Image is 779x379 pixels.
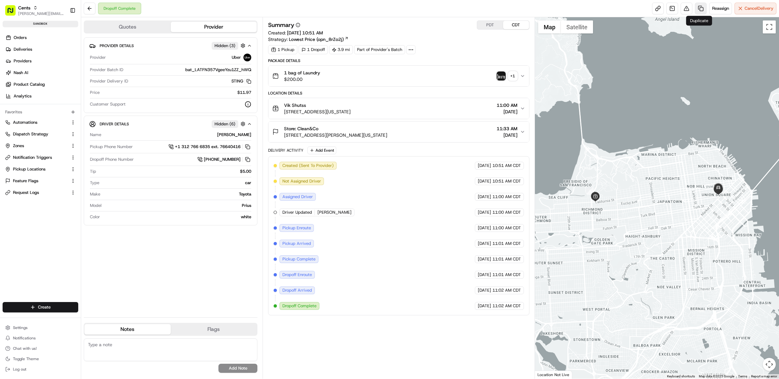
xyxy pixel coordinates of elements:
[282,256,315,262] span: Pickup Complete
[268,98,529,119] button: Vik Shutss[STREET_ADDRESS][US_STATE]11:00 AM[DATE]
[168,143,251,150] a: +1 312 766 6835 ext. 76640416
[90,144,133,150] span: Pickup Phone Number
[289,36,349,43] a: Lowest Price (opn_8rZo2j)
[735,3,776,14] button: CancelDelivery
[90,78,128,84] span: Provider Delivery ID
[13,143,24,149] span: Zones
[6,6,19,19] img: Nash
[57,118,71,123] span: [DATE]
[46,161,79,166] a: Powered byPylon
[284,102,306,108] span: Vik Shutss
[3,334,78,343] button: Notifications
[102,180,251,186] div: car
[686,16,712,26] div: Duplicate
[3,164,78,174] button: Pickup Locations
[751,374,777,378] a: Report a map error
[13,178,38,184] span: Feature Flags
[13,335,36,341] span: Notifications
[90,55,106,60] span: Provider
[3,152,78,163] button: Notification Triggers
[6,95,17,105] img: Tiffany Volk
[587,187,594,195] div: 1
[90,101,126,107] span: Customer Support
[284,132,387,138] span: [STREET_ADDRESS][PERSON_NAME][US_STATE]
[18,11,65,16] span: [PERSON_NAME][EMAIL_ADDRESS][DOMAIN_NAME]
[185,67,251,73] span: bat_LATFN357VgeeYzu1ZZ_hWQ
[282,287,312,293] span: Dropoff Arrived
[287,30,323,36] span: [DATE] 10:51 AM
[13,120,37,125] span: Automations
[763,358,776,371] button: Map camera controls
[231,78,251,84] button: STING
[175,144,241,150] span: +1 312 766 6835 ext. 76640416
[492,209,521,215] span: 11:00 AM CDT
[13,145,50,152] span: Knowledge Base
[268,45,297,54] div: 1 Pickup
[538,20,561,33] button: Show street map
[6,84,42,90] div: Past conversations
[5,166,68,172] a: Pickup Locations
[90,132,101,138] span: Name
[90,169,96,174] span: Tip
[282,241,311,246] span: Pickup Arrived
[497,108,517,115] span: [DATE]
[52,143,107,154] a: 💻API Documentation
[477,21,503,29] button: PDT
[284,69,320,76] span: 1 bag of Laundry
[268,148,303,153] div: Delivery Activity
[3,365,78,374] button: Log out
[289,36,344,43] span: Lowest Price (opn_8rZo2j)
[3,3,67,18] button: Cents[PERSON_NAME][EMAIL_ADDRESS][DOMAIN_NAME]
[268,91,529,96] div: Location Details
[478,287,491,293] span: [DATE]
[763,20,776,33] button: Toggle fullscreen view
[508,71,517,81] div: + 1
[3,302,78,312] button: Create
[497,102,517,108] span: 11:00 AM
[237,90,251,95] span: $11.97
[104,203,251,208] div: Prius
[89,40,252,51] button: Provider DetailsHidden (3)
[5,143,68,149] a: Zones
[503,21,529,29] button: CDT
[492,287,521,293] span: 11:02 AM CDT
[171,324,257,335] button: Flags
[232,55,241,60] span: Uber
[55,146,60,151] div: 💻
[478,241,491,246] span: [DATE]
[3,344,78,353] button: Chat with us!
[3,117,78,128] button: Automations
[4,143,52,154] a: 📗Knowledge Base
[478,163,491,169] span: [DATE]
[492,178,521,184] span: 10:51 AM CDT
[497,71,506,81] img: photo_proof_of_pickup image
[13,155,52,160] span: Notification Triggers
[537,370,558,379] a: Open this area in Google Maps (opens a new window)
[20,118,53,123] span: [PERSON_NAME]
[3,129,78,139] button: Dispatch Strategy
[14,46,32,52] span: Deliveries
[6,26,118,36] p: Welcome 👋
[14,82,45,87] span: Product Catalog
[478,225,491,231] span: [DATE]
[492,272,521,278] span: 11:01 AM CDT
[284,76,320,82] span: $200.00
[307,146,336,154] button: Add Event
[103,214,251,220] div: white
[497,71,517,81] button: photo_proof_of_pickup image+1
[110,64,118,72] button: Start new chat
[13,346,37,351] span: Chat with us!
[243,54,251,61] img: uber-new-logo.jpeg
[90,180,99,186] span: Type
[268,22,294,28] h3: Summary
[13,367,26,372] span: Log out
[497,125,517,132] span: 11:33 AM
[90,191,100,197] span: Make
[38,304,51,310] span: Create
[268,121,529,142] button: Store: Clean&Co[STREET_ADDRESS][PERSON_NAME][US_STATE]11:33 AM[DATE]
[3,21,78,27] div: sandbox
[215,43,235,49] span: Hidden ( 3 )
[57,101,71,106] span: [DATE]
[89,119,252,129] button: Driver DetailsHidden (6)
